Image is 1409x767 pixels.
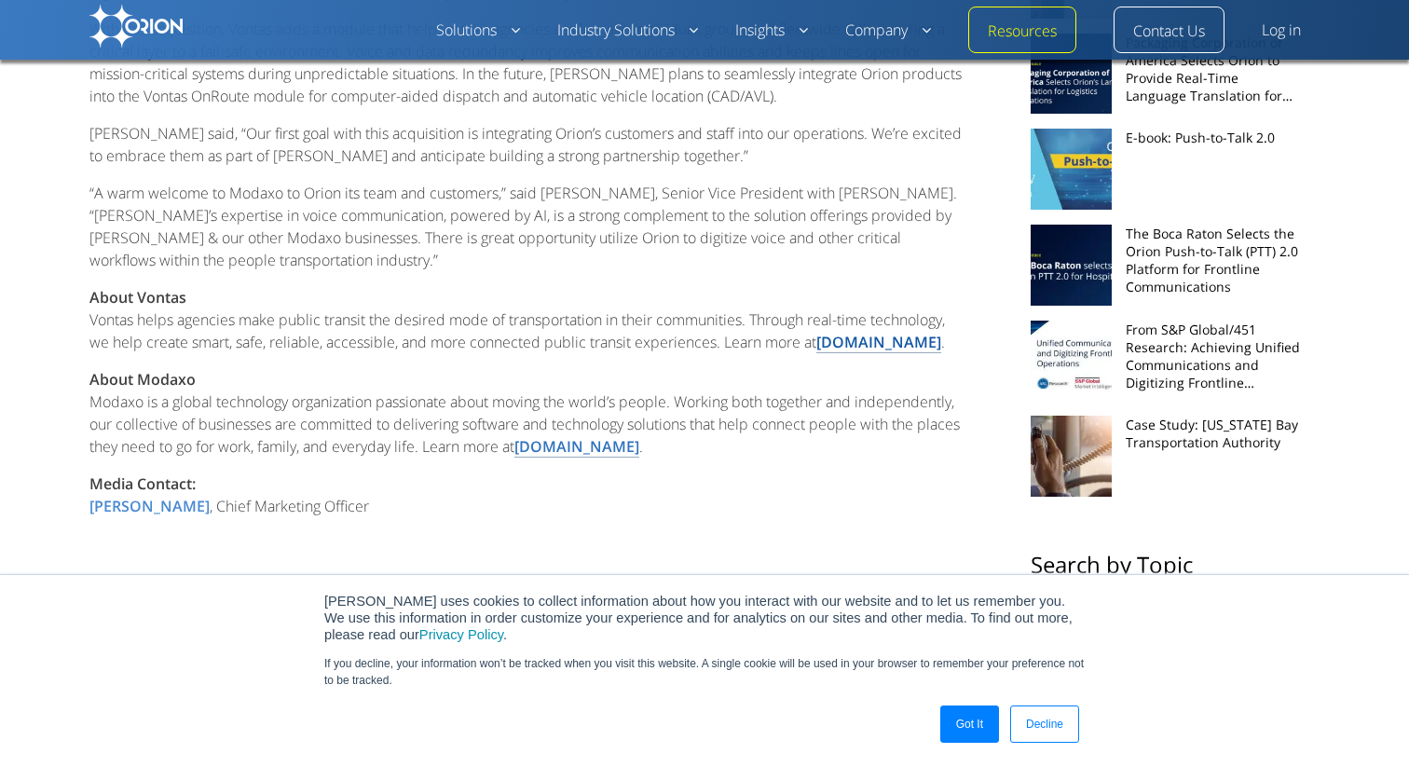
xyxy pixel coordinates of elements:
[89,182,963,271] p: “A warm welcome to Modaxo to Orion its team and customers,” said [PERSON_NAME], Senior Vice Presi...
[1126,34,1301,104] a: Packaging Corporation of America Selects Orion to Provide Real-Time Language Translation for Logi...
[735,20,808,42] a: Insights
[1031,321,1112,402] img: Unified communications for frontline operations
[1031,129,1112,210] img: Unified communications and PTT 2.0
[89,5,183,48] img: Orion
[816,332,941,353] a: [DOMAIN_NAME]
[436,20,520,42] a: Solutions
[1126,416,1301,451] a: Case Study: [US_STATE] Bay Transportation Authority
[1031,416,1112,497] img: MBTA Case Study - Transportation Operations - Orion
[89,18,963,107] p: With this acquisition, Vontas adds a module that helps transit agencies easily make individual, g...
[1126,321,1301,391] a: From S&P Global/451 Research: Achieving Unified Communications and Digitizing Frontline Operation...
[1031,549,1301,580] h2: Search by Topic
[845,20,931,42] a: Company
[1126,225,1301,295] a: The Boca Raton Selects the Orion Push-to-Talk (PTT) 2.0 Platform for Frontline Communications
[1316,678,1409,767] iframe: Chat Widget
[89,496,210,517] a: [PERSON_NAME]
[324,655,1085,689] p: If you decline, your information won’t be tracked when you visit this website. A single cookie wi...
[419,627,503,642] a: Privacy Policy
[89,473,196,494] strong: Media Contact:
[89,286,963,353] p: Vontas helps agencies make public transit the desired mode of transportation in their communities...
[1031,34,1112,115] img: Packaging Corp of America chooses Orion's Language Translation
[1262,20,1301,42] a: Log in
[89,369,196,390] strong: About Modaxo
[89,473,963,517] p: , Chief Marketing Officer
[89,287,186,308] strong: About Vontas
[1126,129,1301,146] a: E-book: Push-to-Talk 2.0
[514,436,639,458] a: [DOMAIN_NAME]
[988,21,1057,43] a: Resources
[324,594,1073,642] span: [PERSON_NAME] uses cookies to collect information about how you interact with our website and to ...
[1031,225,1112,306] img: The Boca Raton Selects Orion PTT 2.0 for Hospitality
[89,368,963,458] p: Modaxo is a global technology organization passionate about moving the world’s people. Working bo...
[1010,705,1079,743] a: Decline
[557,20,698,42] a: Industry Solutions
[89,122,963,167] p: [PERSON_NAME] said, “Our first goal with this acquisition is integrating Orion’s customers and st...
[940,705,999,743] a: Got It
[1133,21,1205,43] a: Contact Us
